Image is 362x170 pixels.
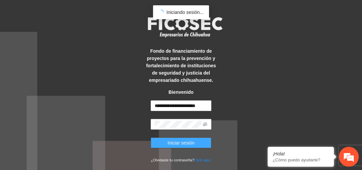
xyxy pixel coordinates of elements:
span: loading [158,9,164,16]
span: eye-invisible [203,122,207,127]
a: Click aqui [194,158,210,162]
strong: Bienvenido [169,89,193,95]
span: Iniciar sesión [168,139,195,146]
p: ¿Cómo puedo ayudarte? [273,157,329,162]
small: ¿Olvidaste tu contraseña? [151,158,210,162]
strong: Fondo de financiamiento de proyectos para la prevención y fortalecimiento de instituciones de seg... [146,48,216,83]
img: logo [143,15,226,39]
div: ¡Hola! [273,151,329,156]
button: Iniciar sesión [151,138,211,148]
span: Iniciando sesión... [166,10,203,15]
